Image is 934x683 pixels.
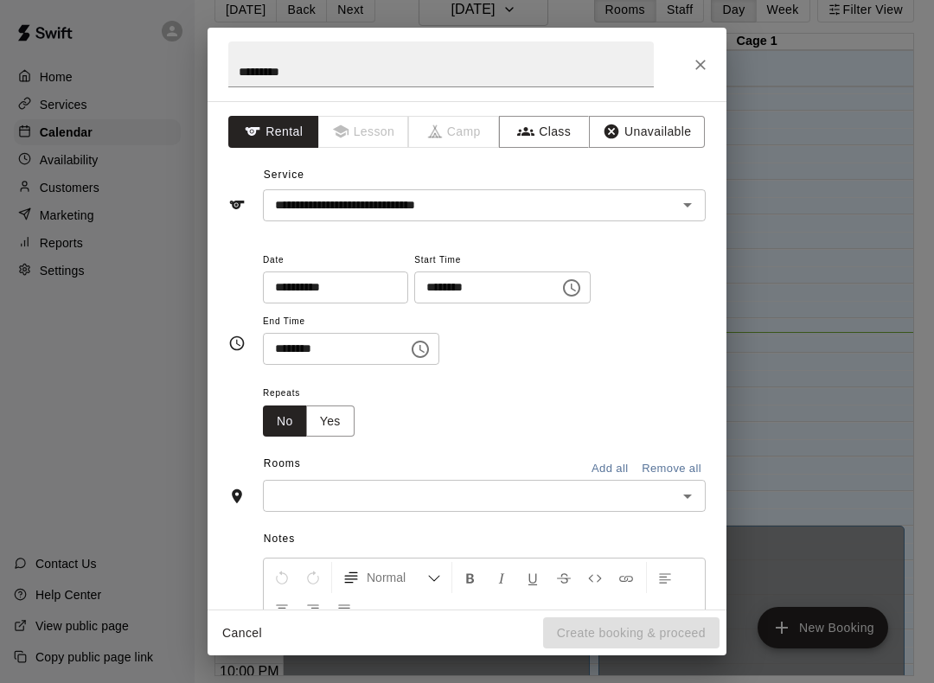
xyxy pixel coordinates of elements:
[589,116,705,148] button: Unavailable
[264,457,301,469] span: Rooms
[403,332,438,367] button: Choose time, selected time is 6:00 PM
[263,382,368,405] span: Repeats
[267,593,297,624] button: Center Align
[228,196,246,214] svg: Service
[263,249,408,272] span: Date
[298,562,328,593] button: Redo
[306,405,355,437] button: Yes
[214,617,270,649] button: Cancel
[264,526,706,553] span: Notes
[675,484,700,508] button: Open
[263,310,439,334] span: End Time
[487,562,516,593] button: Format Italics
[456,562,485,593] button: Format Bold
[549,562,579,593] button: Format Strikethrough
[409,116,500,148] span: Camps can only be created in the Services page
[228,335,246,352] svg: Timing
[499,116,590,148] button: Class
[675,193,700,217] button: Open
[267,562,297,593] button: Undo
[580,562,610,593] button: Insert Code
[263,271,396,303] input: Choose date, selected date is Sep 16, 2025
[263,405,355,437] div: outlined button group
[611,562,641,593] button: Insert Link
[554,271,589,305] button: Choose time, selected time is 5:00 PM
[414,249,591,272] span: Start Time
[263,405,307,437] button: No
[319,116,410,148] span: Lessons must be created in the Services page first
[367,569,427,586] span: Normal
[228,116,319,148] button: Rental
[582,456,637,482] button: Add all
[685,49,716,80] button: Close
[228,488,246,505] svg: Rooms
[264,169,304,181] span: Service
[650,562,680,593] button: Left Align
[637,456,706,482] button: Remove all
[298,593,328,624] button: Right Align
[329,593,359,624] button: Justify Align
[518,562,547,593] button: Format Underline
[336,562,448,593] button: Formatting Options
